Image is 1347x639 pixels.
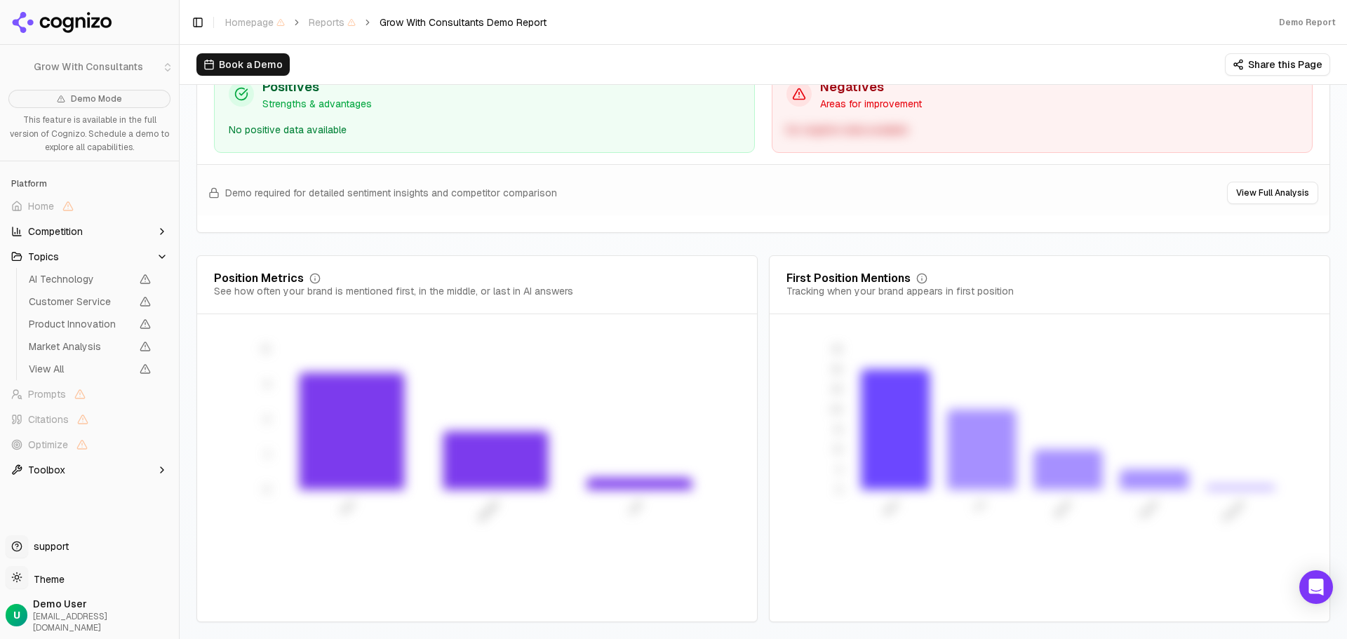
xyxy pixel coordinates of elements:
[476,498,501,523] tspan: Middle
[229,122,740,138] div: No positive data available
[33,611,173,633] span: [EMAIL_ADDRESS][DOMAIN_NAME]
[214,273,304,284] div: Position Metrics
[28,250,59,264] span: Topics
[972,498,987,513] tspan: Try
[1279,17,1336,28] div: Demo Report
[834,424,843,436] tspan: 15
[6,220,173,243] button: Competition
[6,245,173,268] button: Topics
[29,272,131,286] span: AI Technology
[6,459,173,481] button: Toolbox
[1052,498,1073,519] tspan: Book
[820,97,922,111] p: Areas for improvement
[28,224,83,238] span: Competition
[28,539,69,553] span: support
[225,186,557,200] span: Demo required for detailed sentiment insights and competitor comparison
[1137,498,1160,520] tspan: Demo
[28,387,66,401] span: Prompts
[29,295,131,309] span: Customer Service
[837,464,843,476] tspan: 5
[262,77,372,97] h3: Positives
[71,93,122,105] span: Demo Mode
[380,15,547,29] span: Grow With Consultants Demo Report
[262,344,270,355] tspan: 12
[28,199,54,213] span: Home
[264,414,270,425] tspan: 6
[33,597,173,611] span: Demo User
[29,339,131,354] span: Market Analysis
[1227,182,1318,204] button: View Full Analysis
[1299,570,1333,604] div: Open Intercom Messenger
[28,412,69,426] span: Citations
[786,284,1014,298] div: Tracking when your brand appears in first position
[28,573,65,586] span: Theme
[309,15,356,29] span: Reports
[13,608,20,622] span: U
[225,15,547,29] nav: breadcrumb
[831,404,843,415] tspan: 20
[8,114,170,155] p: This feature is available in the full version of Cognizo. Schedule a demo to explore all capabili...
[214,284,573,298] div: See how often your brand is mentioned first, in the middle, or last in AI answers
[196,53,290,76] button: Book a Demo
[262,97,372,111] p: Strengths & advantages
[338,498,357,517] tspan: First
[264,484,270,495] tspan: 0
[28,438,68,452] span: Optimize
[29,362,131,376] span: View All
[6,173,173,195] div: Platform
[265,449,270,460] tspan: 3
[28,463,65,477] span: Toolbox
[786,122,1298,138] div: No negative data available
[836,484,843,495] tspan: 0
[225,15,285,29] span: Homepage
[882,498,902,518] tspan: Nice
[626,498,645,517] tspan: Last
[1225,53,1330,76] button: Share this Page
[832,344,843,355] tspan: 35
[29,317,131,331] span: Product Innovation
[786,273,911,284] div: First Position Mentions
[833,444,843,455] tspan: 10
[1220,498,1246,524] tspan: Please
[831,384,843,395] tspan: 25
[264,379,270,390] tspan: 9
[820,77,922,97] h3: Negatives
[831,364,843,375] tspan: 30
